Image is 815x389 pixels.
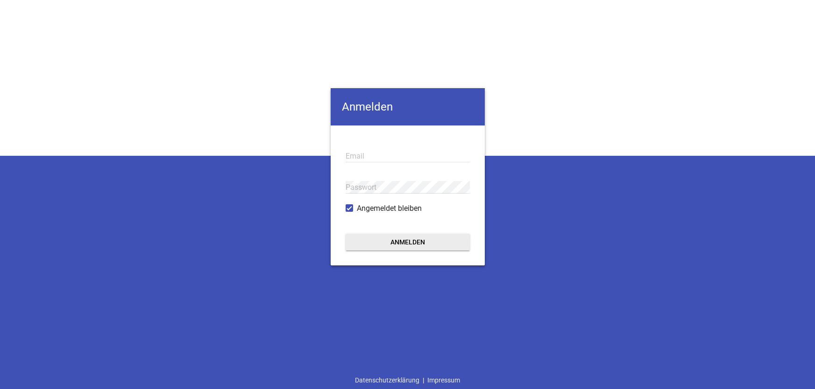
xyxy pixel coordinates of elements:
div: | [352,371,463,389]
h4: Anmelden [331,88,485,125]
span: Angemeldet bleiben [357,203,422,214]
a: Datenschutzerklärung [352,371,423,389]
button: Anmelden [346,234,470,250]
a: Impressum [424,371,463,389]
